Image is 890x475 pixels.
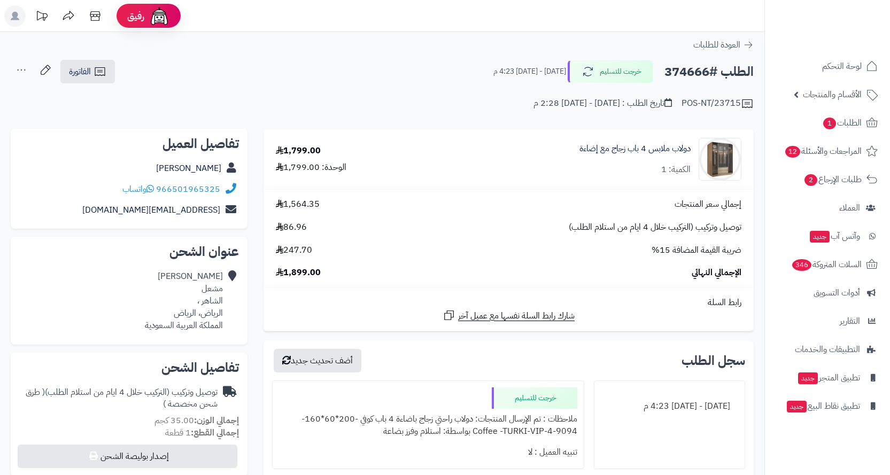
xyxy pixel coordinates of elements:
a: لوحة التحكم [771,53,884,79]
a: الفاتورة [60,60,115,83]
span: العودة للطلبات [693,38,740,51]
h3: سجل الطلب [682,354,745,367]
span: 1 [823,118,836,129]
div: [PERSON_NAME] مشعل الشاهر ، الرياض، الرياض المملكة العربية السعودية [145,270,223,331]
span: السلات المتروكة [791,257,862,272]
span: المراجعات والأسئلة [784,144,862,159]
strong: إجمالي الوزن: [194,414,239,427]
a: [EMAIL_ADDRESS][DOMAIN_NAME] [82,204,220,216]
button: أضف تحديث جديد [274,349,361,372]
div: الوحدة: 1,799.00 [276,161,346,174]
span: جديد [787,401,807,412]
div: الكمية: 1 [661,163,691,176]
div: تنبيه العميل : لا [279,442,577,463]
a: المراجعات والأسئلة12 [771,138,884,164]
a: تطبيق نقاط البيعجديد [771,393,884,419]
span: التقارير [840,314,860,329]
a: تطبيق المتجرجديد [771,365,884,391]
div: توصيل وتركيب (التركيب خلال 4 ايام من استلام الطلب) [19,386,218,411]
span: التطبيقات والخدمات [795,342,860,357]
span: ضريبة القيمة المضافة 15% [652,244,741,256]
small: 1 قطعة [165,426,239,439]
span: تطبيق نقاط البيع [786,399,860,414]
span: 12 [785,146,800,158]
h2: تفاصيل الشحن [19,361,239,374]
small: 35.00 كجم [154,414,239,427]
span: أدوات التسويق [814,285,860,300]
span: الأقسام والمنتجات [803,87,862,102]
a: [PERSON_NAME] [156,162,221,175]
div: رابط السلة [268,297,749,309]
a: العودة للطلبات [693,38,754,51]
a: التقارير [771,308,884,334]
span: توصيل وتركيب (التركيب خلال 4 ايام من استلام الطلب) [569,221,741,233]
a: تحديثات المنصة [28,5,55,29]
div: [DATE] - [DATE] 4:23 م [601,396,738,417]
h2: عنوان الشحن [19,245,239,258]
span: ( طرق شحن مخصصة ) [26,386,218,411]
span: إجمالي سعر المنتجات [675,198,741,211]
img: ai-face.png [149,5,170,27]
div: 1,799.00 [276,145,321,157]
span: الفاتورة [69,65,91,78]
small: [DATE] - [DATE] 4:23 م [493,66,566,77]
span: 247.70 [276,244,312,256]
span: الإجمالي النهائي [692,267,741,279]
div: تاريخ الطلب : [DATE] - [DATE] 2:28 م [533,97,672,110]
a: دولاب ملابس 4 باب زجاج مع إضاءة [579,143,691,155]
span: جديد [810,231,830,243]
a: العملاء [771,195,884,221]
h2: تفاصيل العميل [19,137,239,150]
div: خرجت للتسليم [492,387,577,409]
a: التطبيقات والخدمات [771,337,884,362]
span: تطبيق المتجر [797,370,860,385]
span: 1,564.35 [276,198,320,211]
span: 2 [804,174,817,186]
span: وآتس آب [809,229,860,244]
div: POS-NT/23715 [682,97,754,110]
button: إصدار بوليصة الشحن [18,445,237,468]
a: وآتس آبجديد [771,223,884,249]
span: لوحة التحكم [822,59,862,74]
a: طلبات الإرجاع2 [771,167,884,192]
img: 1742132386-110103010021.1-90x90.jpg [699,138,741,181]
span: جديد [798,372,818,384]
a: السلات المتروكة346 [771,252,884,277]
span: 346 [792,259,811,271]
button: خرجت للتسليم [568,60,653,83]
a: الطلبات1 [771,110,884,136]
a: 966501965325 [156,183,220,196]
a: أدوات التسويق [771,280,884,306]
span: رفيق [127,10,144,22]
a: واتساب [122,183,154,196]
a: شارك رابط السلة نفسها مع عميل آخر [443,309,575,322]
span: الطلبات [822,115,862,130]
span: 1,899.00 [276,267,321,279]
strong: إجمالي القطع: [191,426,239,439]
span: طلبات الإرجاع [803,172,862,187]
span: العملاء [839,200,860,215]
div: ملاحظات : تم الإرسال المنتجات: دولاب راحتي زجاج باضاءة 4 باب كوفي -200*60*160- Coffee -TURKI-VIP-... [279,409,577,442]
span: شارك رابط السلة نفسها مع عميل آخر [458,310,575,322]
h2: الطلب #374666 [664,61,754,83]
span: 86.96 [276,221,307,233]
